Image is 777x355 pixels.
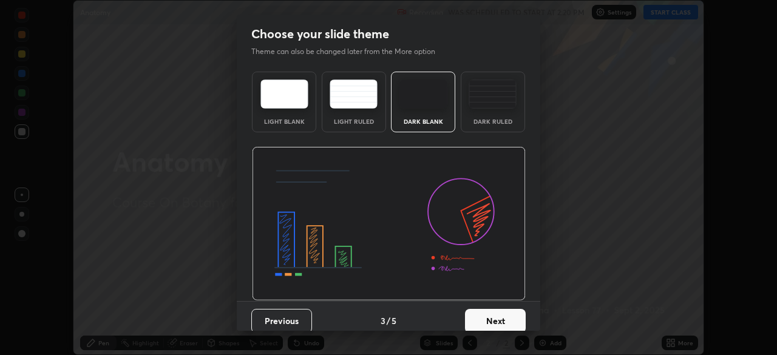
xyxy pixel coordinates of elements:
h2: Choose your slide theme [251,26,389,42]
div: Dark Blank [399,118,447,124]
h4: 3 [381,314,385,327]
button: Previous [251,309,312,333]
img: lightRuledTheme.5fabf969.svg [330,79,378,109]
div: Dark Ruled [469,118,517,124]
img: lightTheme.e5ed3b09.svg [260,79,308,109]
img: darkRuledTheme.de295e13.svg [469,79,517,109]
button: Next [465,309,526,333]
h4: 5 [392,314,396,327]
h4: / [387,314,390,327]
div: Light Blank [260,118,308,124]
img: darkThemeBanner.d06ce4a2.svg [252,147,526,301]
p: Theme can also be changed later from the More option [251,46,448,57]
div: Light Ruled [330,118,378,124]
img: darkTheme.f0cc69e5.svg [399,79,447,109]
